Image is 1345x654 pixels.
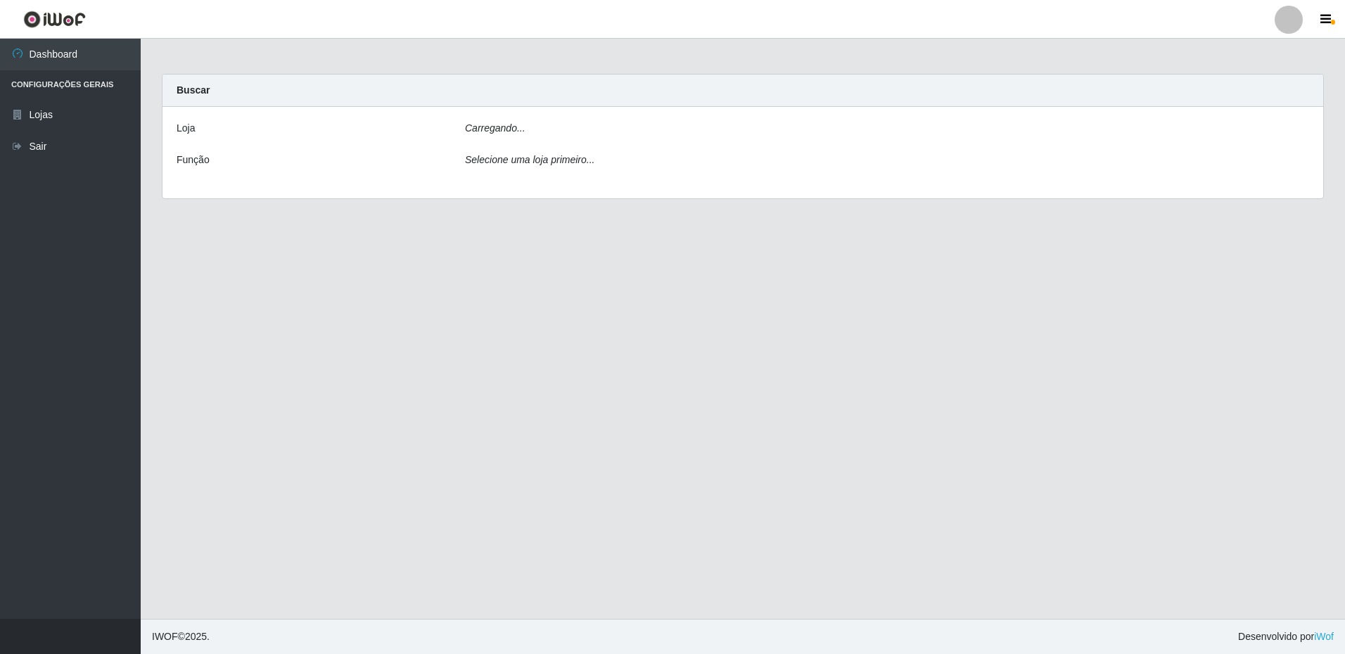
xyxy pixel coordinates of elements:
span: Desenvolvido por [1238,629,1334,644]
span: IWOF [152,631,178,642]
img: CoreUI Logo [23,11,86,28]
a: iWof [1314,631,1334,642]
i: Carregando... [465,122,525,134]
label: Função [177,153,210,167]
label: Loja [177,121,195,136]
span: © 2025 . [152,629,210,644]
i: Selecione uma loja primeiro... [465,154,594,165]
strong: Buscar [177,84,210,96]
